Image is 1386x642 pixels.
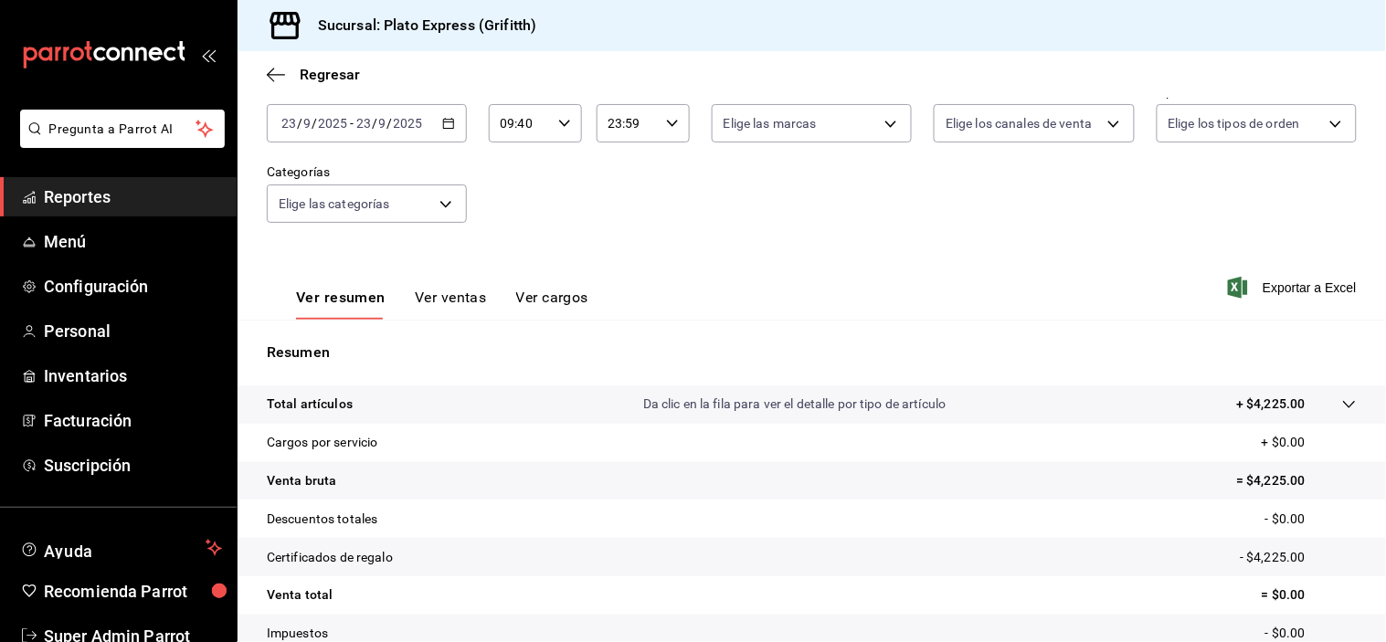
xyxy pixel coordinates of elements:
[643,395,947,414] p: Da clic en la fila para ver el detalle por tipo de artículo
[378,116,387,131] input: --
[296,289,386,320] button: Ver resumen
[1262,585,1357,605] p: = $0.00
[312,116,317,131] span: /
[267,585,333,605] p: Venta total
[355,116,372,131] input: --
[267,86,467,99] label: Fecha
[267,510,377,529] p: Descuentos totales
[516,289,589,320] button: Ver cargos
[44,453,222,478] span: Suscripción
[44,274,222,299] span: Configuración
[267,433,378,452] p: Cargos por servicio
[279,195,390,213] span: Elige las categorías
[44,319,222,343] span: Personal
[1232,277,1357,299] button: Exportar a Excel
[44,408,222,433] span: Facturación
[49,120,196,139] span: Pregunta a Parrot AI
[44,229,222,254] span: Menú
[44,363,222,388] span: Inventarios
[393,116,424,131] input: ----
[350,116,354,131] span: -
[946,114,1092,132] span: Elige los canales de venta
[1237,471,1357,490] p: = $4,225.00
[1169,114,1300,132] span: Elige los tipos de orden
[303,15,536,37] h3: Sucursal: Plato Express (Grifitth)
[597,86,690,99] label: Hora fin
[1237,395,1306,414] p: + $4,225.00
[489,86,582,99] label: Hora inicio
[267,342,1357,363] p: Resumen
[724,114,817,132] span: Elige las marcas
[267,66,360,83] button: Regresar
[317,116,348,131] input: ----
[44,184,222,209] span: Reportes
[296,289,588,320] div: navigation tabs
[302,116,312,131] input: --
[1265,510,1357,529] p: - $0.00
[201,47,216,62] button: open_drawer_menu
[44,579,222,604] span: Recomienda Parrot
[267,166,467,179] label: Categorías
[267,395,353,414] p: Total artículos
[267,548,393,567] p: Certificados de regalo
[300,66,360,83] span: Regresar
[44,537,198,559] span: Ayuda
[267,471,336,490] p: Venta bruta
[13,132,225,152] a: Pregunta a Parrot AI
[20,110,225,148] button: Pregunta a Parrot AI
[1241,548,1357,567] p: - $4,225.00
[297,116,302,131] span: /
[280,116,297,131] input: --
[1262,433,1357,452] p: + $0.00
[415,289,487,320] button: Ver ventas
[387,116,393,131] span: /
[372,116,377,131] span: /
